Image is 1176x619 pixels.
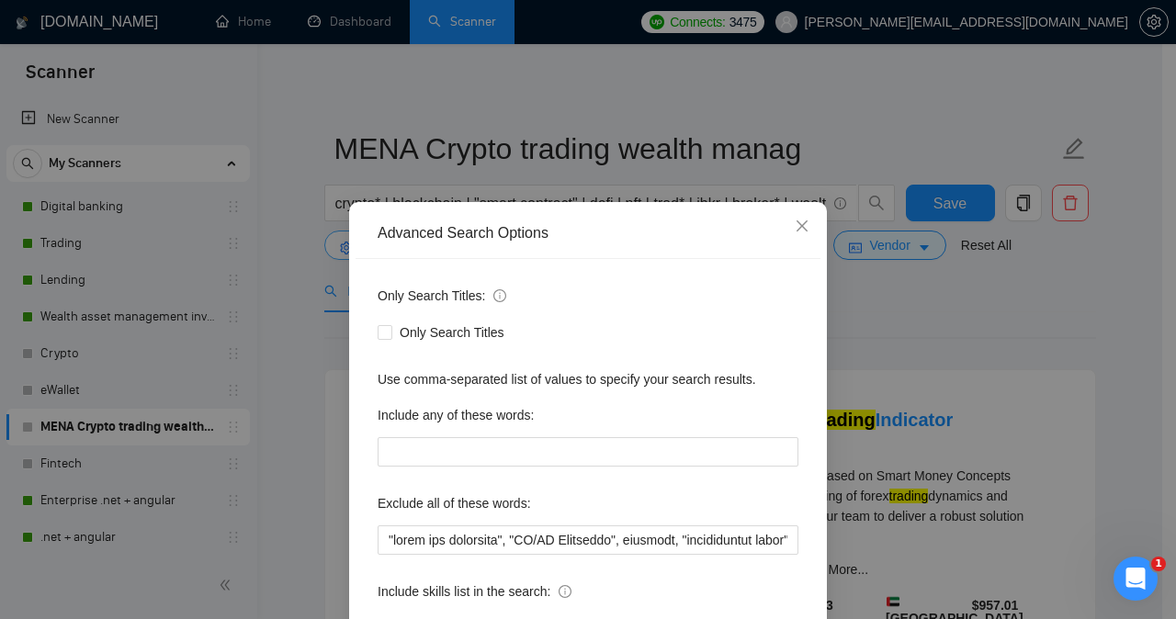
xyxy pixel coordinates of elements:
label: Exclude all of these words: [378,489,531,518]
span: 1 [1151,557,1166,571]
span: info-circle [493,289,506,302]
span: Include skills list in the search: [378,581,571,602]
span: close [795,219,809,233]
span: Only Search Titles [392,322,512,343]
span: Only Search Titles: [378,286,506,306]
button: Close [777,202,827,252]
div: Advanced Search Options [378,223,798,243]
span: info-circle [559,585,571,598]
label: Include any of these words: [378,400,534,430]
iframe: Intercom live chat [1114,557,1158,601]
div: Use comma-separated list of values to specify your search results. [378,369,798,389]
